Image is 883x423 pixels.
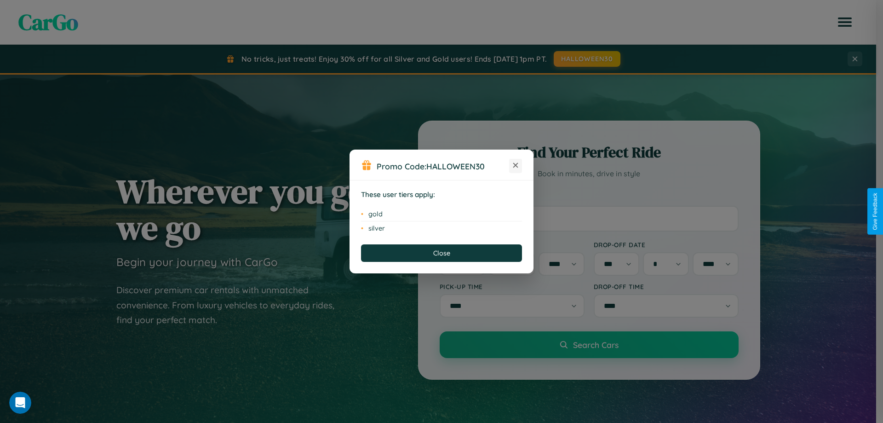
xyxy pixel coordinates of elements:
[872,193,878,230] div: Give Feedback
[361,190,435,199] strong: These user tiers apply:
[361,244,522,262] button: Close
[361,207,522,221] li: gold
[377,161,509,171] h3: Promo Code:
[9,392,31,414] iframe: Intercom live chat
[361,221,522,235] li: silver
[426,161,485,171] b: HALLOWEEN30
